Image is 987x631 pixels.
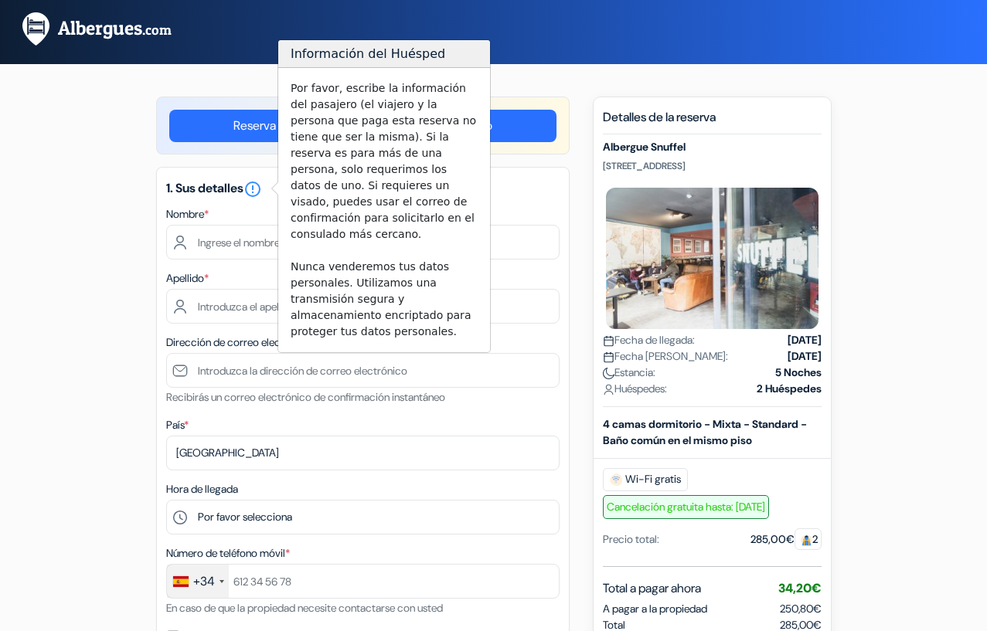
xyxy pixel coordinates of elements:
[169,110,556,142] a: Reserva más rápido conectándote con tu usuario
[166,206,209,222] label: Nombre
[603,495,769,519] span: Cancelación gratuita hasta: [DATE]
[166,334,319,351] label: Dirección de correo electrónico
[788,332,822,348] strong: [DATE]
[603,384,614,395] img: user_icon.svg
[603,332,695,348] span: Fecha de llegada:
[757,381,822,397] strong: 2 Huéspedes
[166,225,560,260] input: Ingrese el nombre
[603,417,807,447] b: 4 camas dormitorio - Mixta - Standard - Baño común en el mismo piso
[166,545,290,561] label: Número de teléfono móvil
[278,40,490,68] h3: Información del Huésped
[603,335,614,347] img: calendar.svg
[278,68,490,352] div: Por favor, escribe la información del pasajero (el viajero y la persona que paga esta reserva no ...
[166,481,238,497] label: Hora de llegada
[603,348,728,365] span: Fecha [PERSON_NAME]:
[19,10,191,48] img: Albergues.com
[603,468,688,491] span: Wi-Fi gratis
[780,602,822,616] span: 250,80€
[166,390,445,404] small: Recibirás un correo electrónico de confirmación instantáneo
[603,365,655,381] span: Estancia:
[603,579,701,598] span: Total a pagar ahora
[603,351,614,363] img: calendar.svg
[788,348,822,365] strong: [DATE]
[243,180,262,196] a: error_outline
[778,580,822,596] span: 34,20€
[775,365,822,381] strong: 5 Noches
[166,601,443,615] small: En caso de que la propiedad necesite contactarse con usted
[801,534,812,546] img: guest.svg
[750,531,822,548] div: 285,00€
[603,368,614,379] img: moon.svg
[610,473,622,486] img: free_wifi.svg
[166,417,189,433] label: País
[166,180,560,198] h5: 1. Sus detalles
[166,289,560,324] input: Introduzca el apellido
[166,270,209,287] label: Apellido
[603,110,822,134] h5: Detalles de la reserva
[795,528,822,550] span: 2
[243,180,262,198] i: error_outline
[166,353,560,388] input: Introduzca la dirección de correo electrónico
[193,572,215,591] div: +34
[166,564,560,599] input: 612 34 56 78
[603,531,659,548] div: Precio total:
[603,601,707,617] span: A pagar a la propiedad
[603,141,822,154] h5: Albergue Snuffel
[167,565,229,598] div: Spain (España): +34
[603,160,822,172] p: [STREET_ADDRESS]
[603,381,667,397] span: Huéspedes:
